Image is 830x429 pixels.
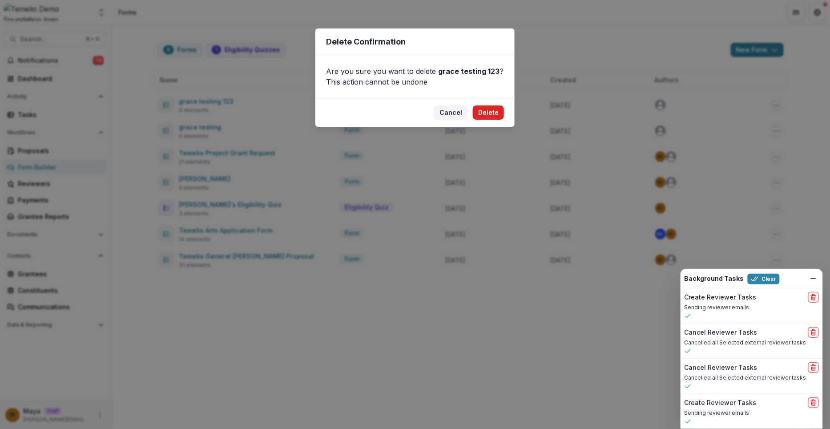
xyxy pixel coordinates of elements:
button: Clear [748,274,780,284]
h2: Create Reviewer Tasks [685,399,757,407]
p: Are you sure you want to delete ? This action cannot be undone [326,66,504,87]
h2: Cancel Reviewer Tasks [685,329,757,336]
button: delete [808,327,819,338]
p: Cancelled all Selected external reviewer tasks [685,339,819,347]
button: delete [808,292,819,303]
button: delete [808,362,819,373]
button: Cancel [434,105,467,120]
button: Delete [473,105,504,120]
h2: Create Reviewer Tasks [685,294,757,301]
p: Sending reviewer emails [685,409,819,417]
p: Cancelled all Selected external reviewer tasks [685,374,819,382]
header: Delete Confirmation [315,28,515,55]
button: delete [808,397,819,408]
strong: grace testing 123 [438,67,500,76]
p: Sending reviewer emails [685,304,819,312]
button: Dismiss [808,273,819,284]
h2: Background Tasks [685,275,744,283]
h2: Cancel Reviewer Tasks [685,364,757,372]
